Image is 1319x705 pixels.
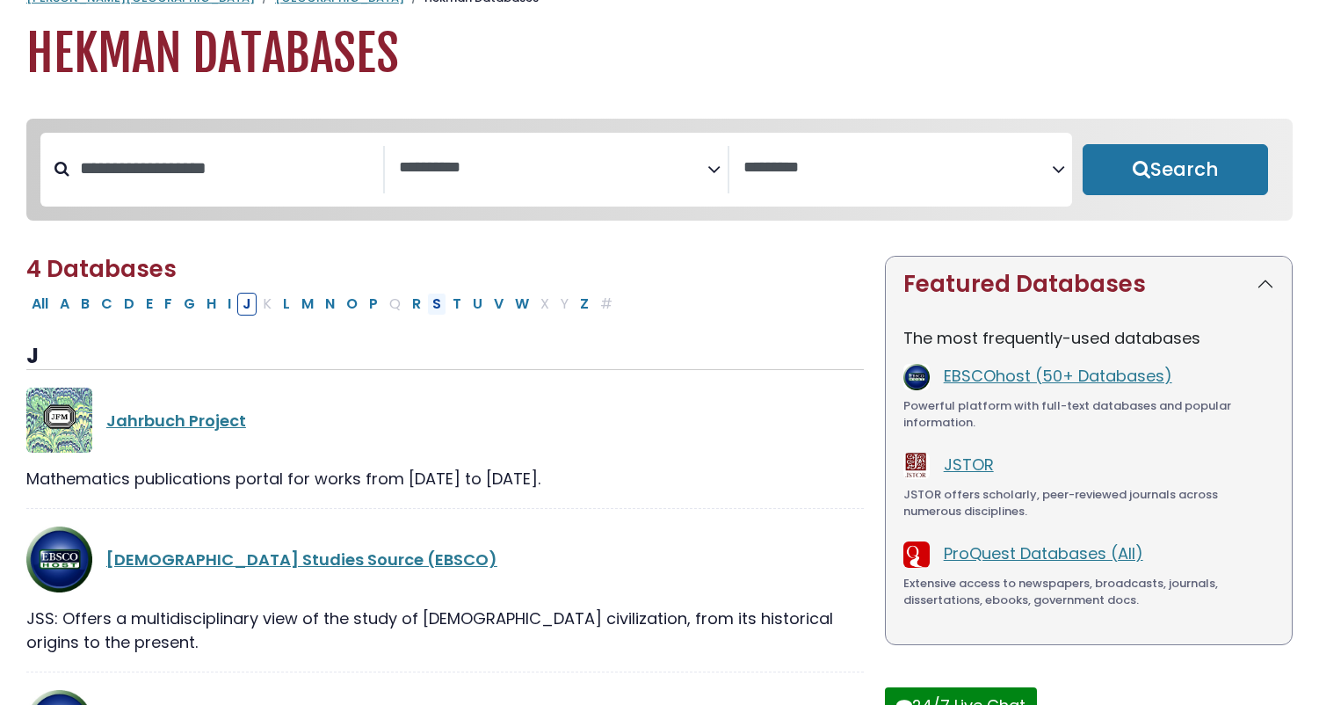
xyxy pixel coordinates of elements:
[76,293,95,316] button: Filter Results B
[106,549,497,571] a: [DEMOGRAPHIC_DATA] Studies Source (EBSCO)
[26,607,864,654] div: JSS: Offers a multidisciplinary view of the study of [DEMOGRAPHIC_DATA] civilization, from its hi...
[26,253,177,285] span: 4 Databases
[510,293,534,316] button: Filter Results W
[944,365,1172,387] a: EBSCOhost (50+ Databases)
[447,293,467,316] button: Filter Results T
[237,293,257,316] button: Filter Results J
[201,293,221,316] button: Filter Results H
[26,119,1293,221] nav: Search filters
[575,293,594,316] button: Filter Results Z
[296,293,319,316] button: Filter Results M
[364,293,383,316] button: Filter Results P
[119,293,140,316] button: Filter Results D
[26,344,864,370] h3: J
[489,293,509,316] button: Filter Results V
[1083,144,1268,195] button: Submit for Search Results
[341,293,363,316] button: Filter Results O
[278,293,295,316] button: Filter Results L
[96,293,118,316] button: Filter Results C
[407,293,426,316] button: Filter Results R
[26,25,1293,84] h1: Hekman Databases
[903,486,1274,520] div: JSTOR offers scholarly, peer-reviewed journals across numerous disciplines.
[26,293,54,316] button: All
[320,293,340,316] button: Filter Results N
[467,293,488,316] button: Filter Results U
[26,292,620,314] div: Alpha-list to filter by first letter of database name
[944,542,1143,564] a: ProQuest Databases (All)
[903,397,1274,432] div: Powerful platform with full-text databases and popular information.
[26,467,864,491] div: Mathematics publications portal for works from [DATE] to [DATE].
[944,454,994,476] a: JSTOR
[743,159,1052,178] textarea: Search
[159,293,178,316] button: Filter Results F
[106,410,246,432] a: Jahrbuch Project
[54,293,75,316] button: Filter Results A
[69,154,383,183] input: Search database by title or keyword
[427,293,446,316] button: Filter Results S
[141,293,158,316] button: Filter Results E
[903,575,1274,609] div: Extensive access to newspapers, broadcasts, journals, dissertations, ebooks, government docs.
[903,326,1274,350] p: The most frequently-used databases
[886,257,1292,312] button: Featured Databases
[399,159,707,178] textarea: Search
[178,293,200,316] button: Filter Results G
[222,293,236,316] button: Filter Results I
